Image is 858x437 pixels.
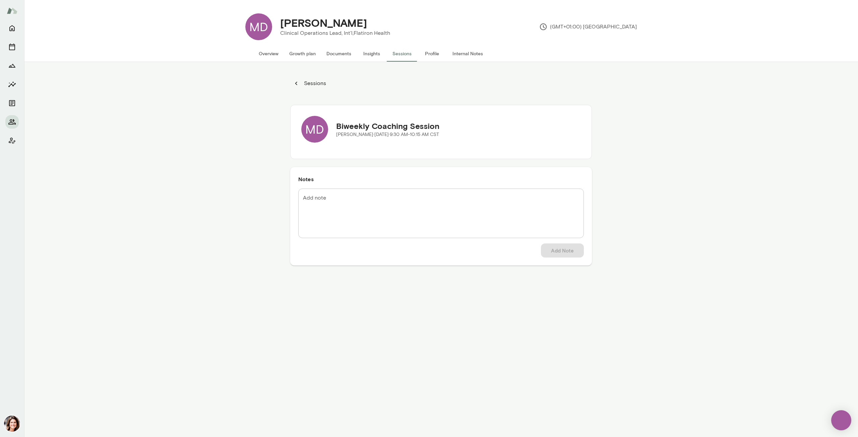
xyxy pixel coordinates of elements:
[539,23,637,31] p: (GMT+01:00) [GEOGRAPHIC_DATA]
[336,121,439,131] h5: Biweekly Coaching Session
[321,46,357,62] button: Documents
[5,96,19,110] button: Documents
[301,116,328,143] div: MD
[447,46,488,62] button: Internal Notes
[417,46,447,62] button: Profile
[7,4,17,17] img: Mento
[5,21,19,35] button: Home
[5,40,19,54] button: Sessions
[5,134,19,147] button: Client app
[5,59,19,72] button: Growth Plan
[387,46,417,62] button: Sessions
[290,77,330,90] button: Sessions
[4,416,20,432] img: Gwen Throckmorton
[280,16,367,29] h4: [PERSON_NAME]
[357,46,387,62] button: Insights
[5,78,19,91] button: Insights
[253,46,284,62] button: Overview
[5,115,19,129] button: Members
[280,29,390,37] p: Clinical Operations Lead, Int'l, Flatiron Health
[303,79,326,87] p: Sessions
[245,13,272,40] div: MD
[298,175,584,183] h6: Notes
[284,46,321,62] button: Growth plan
[336,131,439,138] p: [PERSON_NAME] · [DATE] · 9:30 AM-10:15 AM CST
